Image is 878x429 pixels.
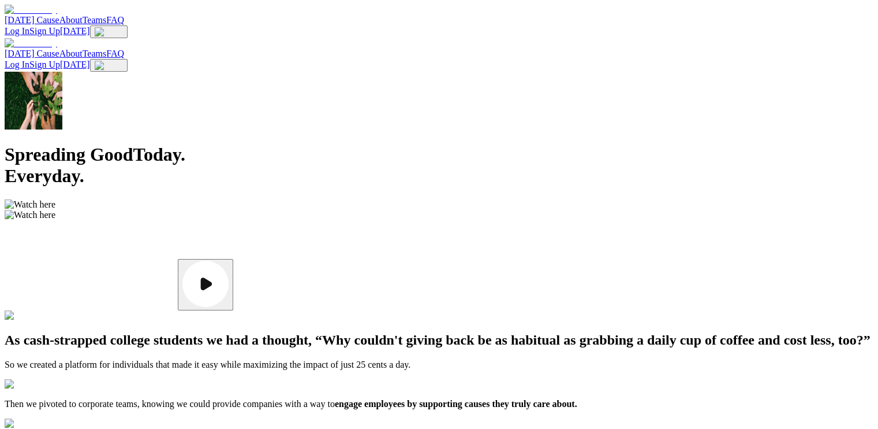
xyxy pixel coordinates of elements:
[5,144,873,187] h1: Spreading GoodToday. Everyday.
[5,399,873,409] p: Then we pivoted to corporate teams, knowing we could provide companies with a way to
[95,27,123,36] img: Menu
[60,26,90,36] span: [DATE]
[59,15,83,25] a: About
[95,61,123,70] img: Menu
[5,210,55,220] img: Watch here
[83,15,107,25] a: Teams
[60,60,90,69] span: [DATE]
[5,26,29,36] a: Log In
[5,332,873,348] h2: As cash-strapped college students we had a thought, “Why couldn't giving back be as habitual as g...
[5,49,59,58] a: [DATE] Cause
[5,310,51,321] img: Our Story
[5,379,39,390] img: Coffee
[106,49,124,58] a: FAQ
[29,60,89,69] a: Sign Up[DATE]
[5,360,873,370] p: So we created a platform for individuals that made it easy while maximizing the impact of just 25...
[5,5,57,15] img: GoodToday
[106,15,124,25] a: FAQ
[5,15,59,25] a: [DATE] Cause
[83,49,107,58] a: Teams
[59,49,83,58] a: About
[5,419,33,429] img: icons
[5,60,29,69] a: Log In
[5,72,62,130] img: good-today
[29,26,89,36] a: Sign Up[DATE]
[335,399,577,409] strong: engage employees by supporting causes they truly care about.
[5,199,55,210] img: Watch here
[5,38,57,49] img: GoodToday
